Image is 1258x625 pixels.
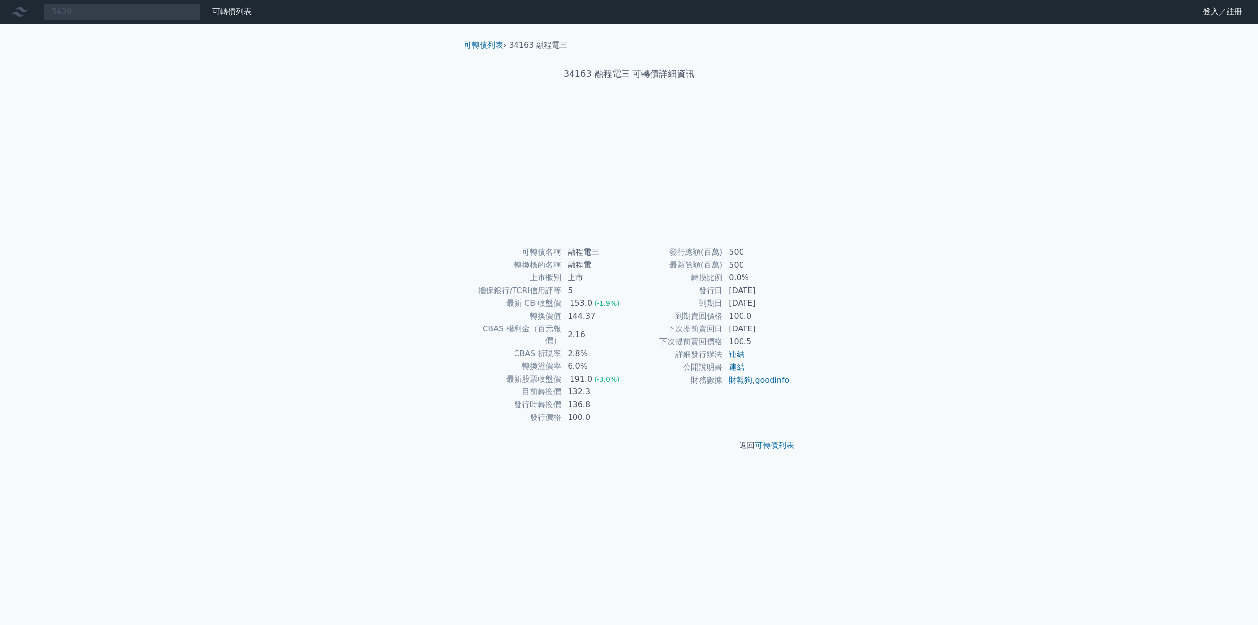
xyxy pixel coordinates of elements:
[723,323,790,335] td: [DATE]
[723,271,790,284] td: 0.0%
[729,375,752,385] a: 財報狗
[468,360,562,373] td: 轉換溢價率
[468,386,562,398] td: 目前轉換價
[562,360,629,373] td: 6.0%
[562,284,629,297] td: 5
[562,347,629,360] td: 2.8%
[468,398,562,411] td: 發行時轉換價
[1195,4,1250,20] a: 登入／註冊
[723,335,790,348] td: 100.5
[468,259,562,271] td: 轉換標的名稱
[468,297,562,310] td: 最新 CB 收盤價
[562,259,629,271] td: 融程電
[1209,578,1258,625] div: 聊天小工具
[468,373,562,386] td: 最新股票收盤價
[562,246,629,259] td: 融程電三
[468,246,562,259] td: 可轉債名稱
[723,297,790,310] td: [DATE]
[629,374,723,387] td: 財務數據
[629,246,723,259] td: 發行總額(百萬)
[468,284,562,297] td: 擔保銀行/TCRI信用評等
[629,335,723,348] td: 下次提前賣回價格
[468,411,562,424] td: 發行價格
[629,310,723,323] td: 到期賣回價格
[456,67,802,81] h1: 34163 融程電三 可轉債詳細資訊
[43,3,200,20] input: 搜尋可轉債 代號／名稱
[629,361,723,374] td: 公開說明書
[723,259,790,271] td: 500
[594,299,620,307] span: (-1.9%)
[629,271,723,284] td: 轉換比例
[464,39,506,51] li: ›
[464,40,503,50] a: 可轉債列表
[723,246,790,259] td: 500
[729,362,744,372] a: 連結
[562,411,629,424] td: 100.0
[594,375,620,383] span: (-3.0%)
[629,297,723,310] td: 到期日
[562,398,629,411] td: 136.8
[1209,578,1258,625] iframe: Chat Widget
[723,374,790,387] td: ,
[562,310,629,323] td: 144.37
[509,39,568,51] li: 34163 融程電三
[629,348,723,361] td: 詳細發行辦法
[212,7,252,16] a: 可轉債列表
[723,310,790,323] td: 100.0
[468,323,562,347] td: CBAS 權利金（百元報價）
[723,284,790,297] td: [DATE]
[729,350,744,359] a: 連結
[568,298,594,309] div: 153.0
[755,375,789,385] a: goodinfo
[562,271,629,284] td: 上市
[629,259,723,271] td: 最新餘額(百萬)
[456,440,802,451] p: 返回
[629,323,723,335] td: 下次提前賣回日
[468,310,562,323] td: 轉換價值
[562,323,629,347] td: 2.16
[629,284,723,297] td: 發行日
[562,386,629,398] td: 132.3
[468,271,562,284] td: 上市櫃別
[755,441,794,450] a: 可轉債列表
[568,373,594,385] div: 191.0
[468,347,562,360] td: CBAS 折現率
